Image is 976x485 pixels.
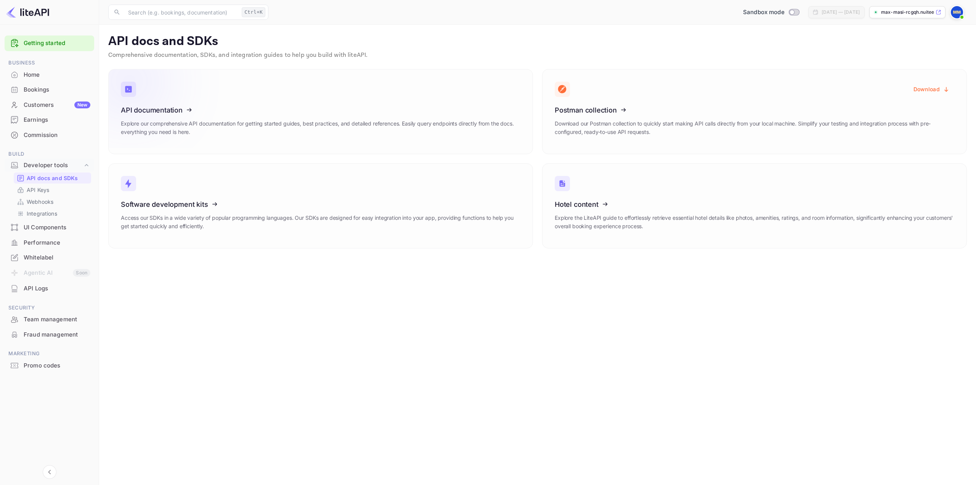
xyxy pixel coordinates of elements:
[108,163,533,248] a: Software development kitsAccess our SDKs in a wide variety of popular programming languages. Our ...
[822,9,860,16] div: [DATE] — [DATE]
[5,235,94,250] div: Performance
[5,220,94,235] div: UI Components
[5,128,94,143] div: Commission
[5,59,94,67] span: Business
[24,238,90,247] div: Performance
[24,101,90,110] div: Customers
[242,7,265,17] div: Ctrl+K
[5,250,94,265] div: Whitelabel
[24,39,90,48] a: Getting started
[5,327,94,342] a: Fraud management
[17,174,88,182] a: API docs and SDKs
[108,51,967,60] p: Comprehensive documentation, SDKs, and integration guides to help you build with liteAPI.
[14,184,91,195] div: API Keys
[5,113,94,127] a: Earnings
[743,8,785,17] span: Sandbox mode
[555,106,954,114] h3: Postman collection
[24,223,90,232] div: UI Components
[24,361,90,370] div: Promo codes
[27,198,53,206] p: Webhooks
[951,6,963,18] img: Max Masi
[121,214,520,230] p: Access our SDKs in a wide variety of popular programming languages. Our SDKs are designed for eas...
[24,131,90,140] div: Commission
[5,128,94,142] a: Commission
[542,163,967,248] a: Hotel contentExplore the LiteAPI guide to effortlessly retrieve essential hotel details like phot...
[5,82,94,97] div: Bookings
[5,35,94,51] div: Getting started
[24,284,90,293] div: API Logs
[121,200,520,208] h3: Software development kits
[5,281,94,296] div: API Logs
[24,253,90,262] div: Whitelabel
[5,358,94,373] div: Promo codes
[5,235,94,250] a: Performance
[17,198,88,206] a: Webhooks
[74,102,90,108] div: New
[14,208,91,219] div: Integrations
[27,186,49,194] p: API Keys
[5,358,94,372] a: Promo codes
[5,250,94,264] a: Whitelabel
[24,315,90,324] div: Team management
[5,350,94,358] span: Marketing
[555,200,954,208] h3: Hotel content
[17,209,88,218] a: Integrations
[24,116,90,124] div: Earnings
[43,465,56,479] button: Collapse navigation
[909,82,954,97] button: Download
[5,312,94,326] a: Team management
[14,172,91,184] div: API docs and SDKs
[24,85,90,94] div: Bookings
[555,214,954,230] p: Explore the LiteAPI guide to effortlessly retrieve essential hotel details like photos, amenities...
[5,98,94,112] a: CustomersNew
[5,220,94,234] a: UI Components
[5,68,94,82] a: Home
[5,82,94,97] a: Bookings
[5,304,94,312] span: Security
[24,161,83,170] div: Developer tools
[5,281,94,295] a: API Logs
[14,196,91,207] div: Webhooks
[5,312,94,327] div: Team management
[881,9,934,16] p: max-masi-rcgqh.nuitee....
[121,119,520,136] p: Explore our comprehensive API documentation for getting started guides, best practices, and detai...
[740,8,802,17] div: Switch to Production mode
[5,327,94,342] div: Fraud management
[555,119,954,136] p: Download our Postman collection to quickly start making API calls directly from your local machin...
[6,6,49,18] img: LiteAPI logo
[27,174,78,182] p: API docs and SDKs
[27,209,57,218] p: Integrations
[121,106,520,114] h3: API documentation
[108,34,967,49] p: API docs and SDKs
[24,71,90,79] div: Home
[108,69,533,154] a: API documentationExplore our comprehensive API documentation for getting started guides, best pra...
[5,159,94,172] div: Developer tools
[5,150,94,158] span: Build
[17,186,88,194] a: API Keys
[124,5,239,20] input: Search (e.g. bookings, documentation)
[24,330,90,339] div: Fraud management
